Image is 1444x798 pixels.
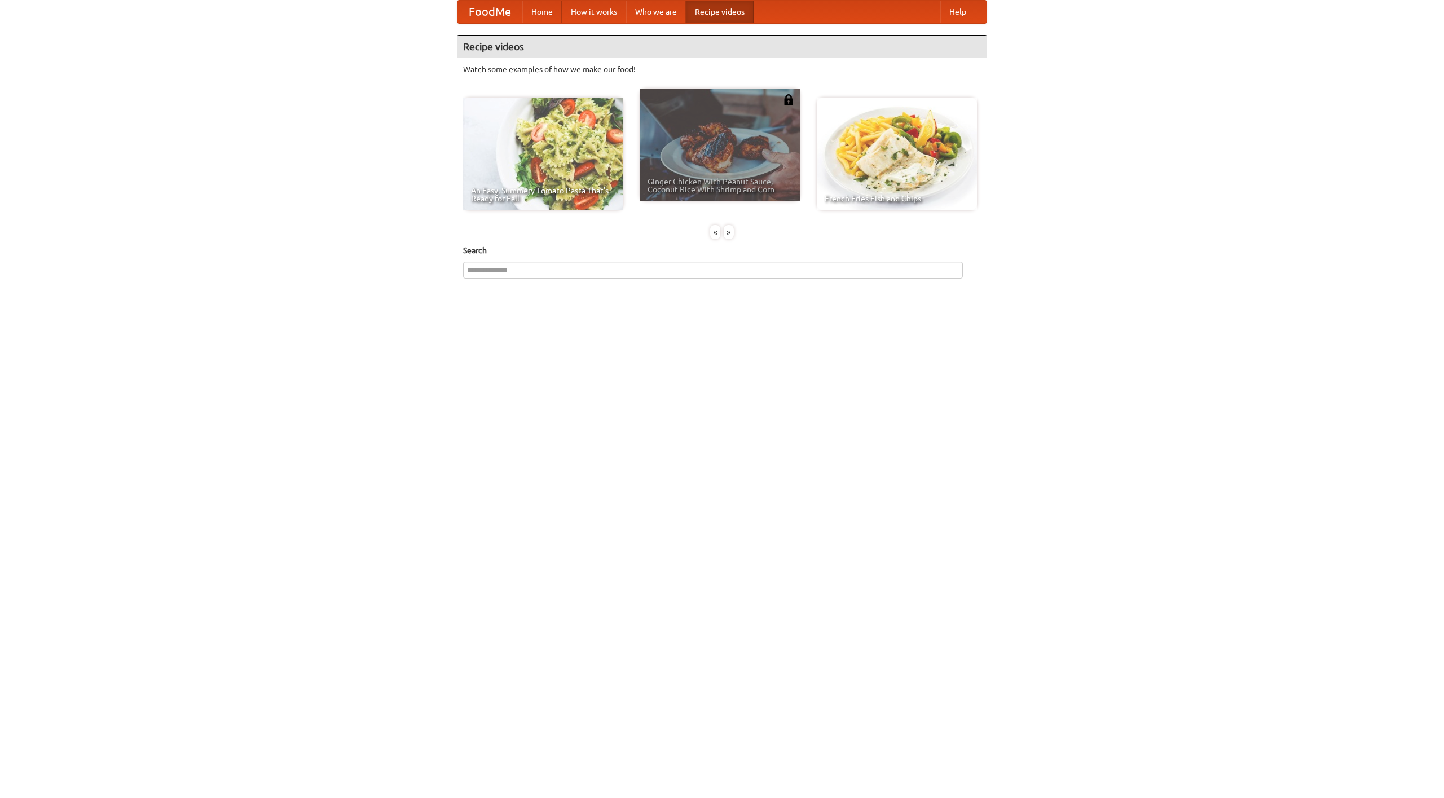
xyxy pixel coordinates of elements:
[686,1,754,23] a: Recipe videos
[940,1,975,23] a: Help
[710,225,720,239] div: «
[463,98,623,210] a: An Easy, Summery Tomato Pasta That's Ready for Fall
[724,225,734,239] div: »
[471,187,615,202] span: An Easy, Summery Tomato Pasta That's Ready for Fall
[457,36,987,58] h4: Recipe videos
[825,195,969,202] span: French Fries Fish and Chips
[626,1,686,23] a: Who we are
[783,94,794,105] img: 483408.png
[562,1,626,23] a: How it works
[463,64,981,75] p: Watch some examples of how we make our food!
[463,245,981,256] h5: Search
[817,98,977,210] a: French Fries Fish and Chips
[522,1,562,23] a: Home
[457,1,522,23] a: FoodMe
